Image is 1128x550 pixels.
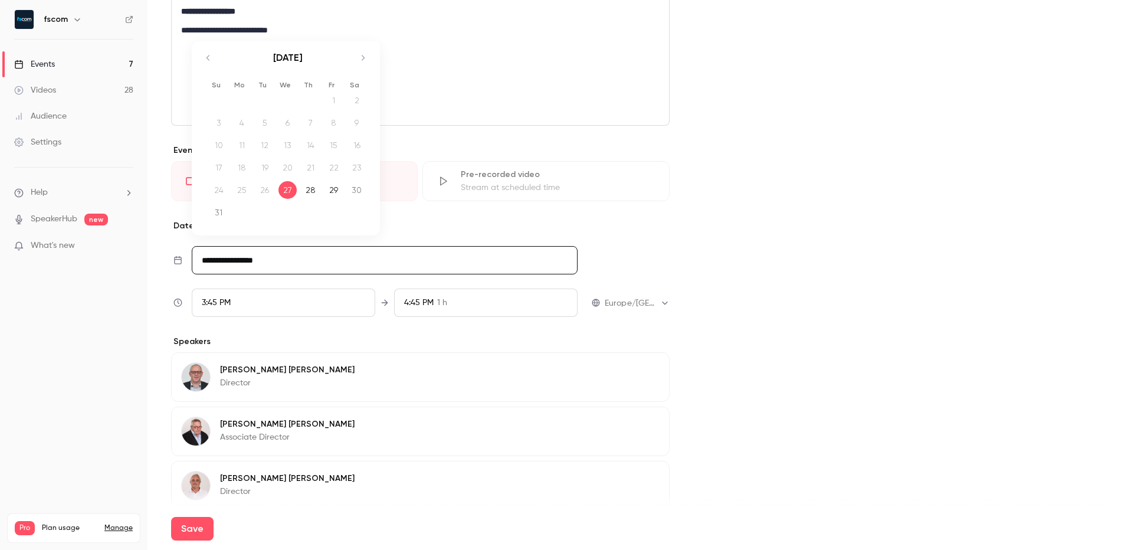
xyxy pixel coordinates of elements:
[301,114,320,132] div: 7
[253,134,276,156] td: Not available. Tuesday, August 12, 2025
[422,161,669,201] div: Pre-recorded videoStream at scheduled time
[171,352,670,402] div: Andy Hicks[PERSON_NAME] [PERSON_NAME]Director
[322,134,345,156] td: Not available. Friday, August 15, 2025
[278,159,297,176] div: 20
[192,289,375,317] div: From
[301,159,320,176] div: 21
[345,89,368,112] td: Not available. Saturday, August 2, 2025
[182,472,210,500] img: Ross Revelle
[220,377,355,389] p: Director
[437,297,447,309] span: 1 h
[350,81,359,89] small: Sa
[253,156,276,179] td: Not available. Tuesday, August 19, 2025
[273,52,303,63] strong: [DATE]
[347,159,366,176] div: 23
[461,182,654,194] div: Stream at scheduled time
[276,134,299,156] td: Not available. Wednesday, August 13, 2025
[209,181,228,199] div: 24
[171,461,670,510] div: Ross Revelle[PERSON_NAME] [PERSON_NAME]Director
[220,364,355,376] p: [PERSON_NAME] [PERSON_NAME]
[14,84,56,96] div: Videos
[31,186,48,199] span: Help
[14,136,61,148] div: Settings
[207,156,230,179] td: Not available. Sunday, August 17, 2025
[278,181,297,199] div: 27
[329,81,335,89] small: Fr
[322,156,345,179] td: Not available. Friday, August 22, 2025
[182,417,210,446] img: Kevin Farrell
[171,145,670,156] p: Event type
[171,220,670,232] p: Date and time
[278,136,297,154] div: 13
[171,161,418,201] div: LiveGo live at scheduled time
[209,159,228,176] div: 17
[14,58,55,70] div: Events
[207,134,230,156] td: Not available. Sunday, August 10, 2025
[207,201,230,224] td: Sunday, August 31, 2025
[280,81,291,89] small: We
[347,114,366,132] div: 9
[605,297,670,309] div: Europe/[GEOGRAPHIC_DATA]
[255,114,274,132] div: 5
[14,186,133,199] li: help-dropdown-opener
[202,299,231,307] span: 3:45 PM
[324,91,343,109] div: 1
[212,81,221,89] small: Su
[345,179,368,201] td: Saturday, August 30, 2025
[232,159,251,176] div: 18
[220,473,355,484] p: [PERSON_NAME] [PERSON_NAME]
[232,114,251,132] div: 4
[258,81,267,89] small: Tu
[324,159,343,176] div: 22
[299,156,322,179] td: Not available. Thursday, August 21, 2025
[192,41,379,235] div: Calendar
[347,136,366,154] div: 16
[324,181,343,199] div: 29
[347,91,366,109] div: 2
[345,112,368,134] td: Not available. Saturday, August 9, 2025
[192,246,578,274] input: Tue, Feb 17, 2026
[119,241,133,251] iframe: Noticeable Trigger
[394,289,578,317] div: To
[322,89,345,112] td: Not available. Friday, August 1, 2025
[322,179,345,201] td: Friday, August 29, 2025
[230,156,253,179] td: Not available. Monday, August 18, 2025
[232,136,251,154] div: 11
[209,136,228,154] div: 10
[14,110,67,122] div: Audience
[253,179,276,201] td: Not available. Tuesday, August 26, 2025
[322,112,345,134] td: Not available. Friday, August 8, 2025
[324,136,343,154] div: 15
[15,10,34,29] img: fscom
[209,114,228,132] div: 3
[276,179,299,201] td: Selected. Wednesday, August 27, 2025
[171,336,670,348] p: Speakers
[209,204,228,221] div: 31
[299,112,322,134] td: Not available. Thursday, August 7, 2025
[220,486,355,497] p: Director
[207,112,230,134] td: Not available. Sunday, August 3, 2025
[31,240,75,252] span: What's new
[232,181,251,199] div: 25
[44,14,68,25] h6: fscom
[104,523,133,533] a: Manage
[255,181,274,199] div: 26
[31,213,77,225] a: SpeakerHub
[324,114,343,132] div: 8
[171,407,670,456] div: Kevin Farrell[PERSON_NAME] [PERSON_NAME]Associate Director
[220,431,355,443] p: Associate Director
[171,517,214,541] button: Save
[301,136,320,154] div: 14
[276,156,299,179] td: Not available. Wednesday, August 20, 2025
[42,523,97,533] span: Plan usage
[255,136,274,154] div: 12
[234,81,245,89] small: Mo
[304,81,313,89] small: Th
[84,214,108,225] span: new
[220,418,355,430] p: [PERSON_NAME] [PERSON_NAME]
[345,134,368,156] td: Not available. Saturday, August 16, 2025
[207,179,230,201] td: Not available. Sunday, August 24, 2025
[404,299,434,307] span: 4:45 PM
[347,181,366,199] div: 30
[278,114,297,132] div: 6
